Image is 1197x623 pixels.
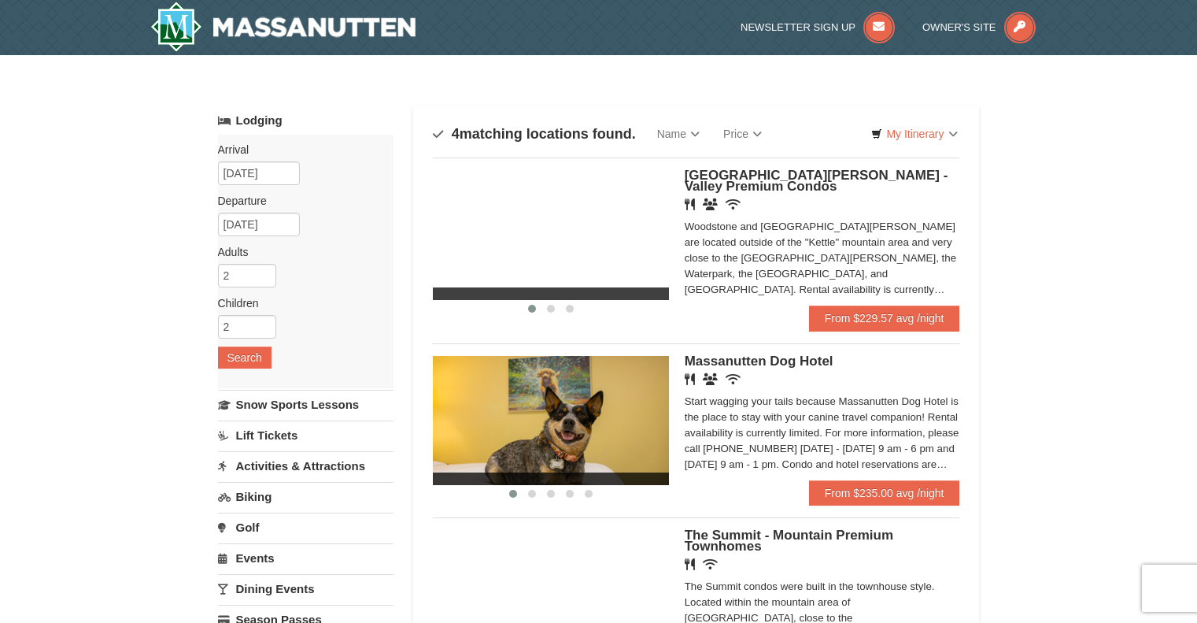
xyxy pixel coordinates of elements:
label: Adults [218,244,382,260]
a: Golf [218,513,393,542]
i: Wireless Internet (free) [726,198,741,210]
a: Snow Sports Lessons [218,390,393,419]
a: Activities & Attractions [218,451,393,480]
i: Wireless Internet (free) [726,373,741,385]
i: Restaurant [685,198,695,210]
a: Dining Events [218,574,393,603]
i: Banquet Facilities [703,198,718,210]
img: Massanutten Resort Logo [150,2,416,52]
span: [GEOGRAPHIC_DATA][PERSON_NAME] - Valley Premium Condos [685,168,948,194]
a: Biking [218,482,393,511]
button: Search [218,347,272,369]
a: Price [711,118,774,150]
label: Arrival [218,142,382,158]
span: Owner's Site [922,21,996,33]
div: Woodstone and [GEOGRAPHIC_DATA][PERSON_NAME] are located outside of the "Kettle" mountain area an... [685,219,960,298]
label: Children [218,295,382,311]
a: Lodging [218,106,393,135]
i: Restaurant [685,373,695,385]
i: Restaurant [685,558,695,570]
a: Name [645,118,711,150]
span: Massanutten Dog Hotel [685,354,833,369]
a: My Itinerary [861,122,967,146]
i: Banquet Facilities [703,373,718,385]
div: Start wagging your tails because Massanutten Dog Hotel is the place to stay with your canine trav... [685,394,960,473]
i: Wireless Internet (free) [703,558,718,570]
a: Owner's Site [922,21,1036,33]
span: Newsletter Sign Up [741,21,855,33]
span: The Summit - Mountain Premium Townhomes [685,528,893,554]
label: Departure [218,193,382,209]
a: From $235.00 avg /night [809,480,960,506]
a: From $229.57 avg /night [809,306,960,331]
a: Events [218,543,393,573]
a: Lift Tickets [218,421,393,450]
a: Massanutten Resort [150,2,416,52]
a: Newsletter Sign Up [741,21,895,33]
